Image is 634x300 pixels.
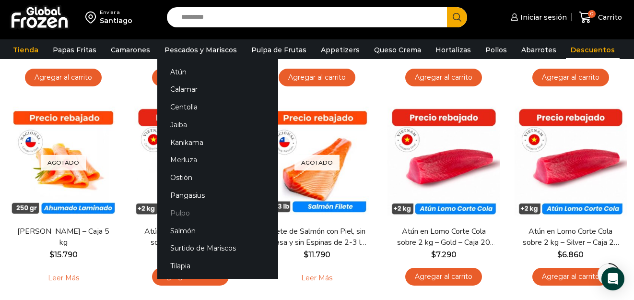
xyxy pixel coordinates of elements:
span: $ [431,250,436,259]
a: Filete de Salmón con Piel, sin Grasa y sin Espinas de 2-3 lb – Premium – Caja 10 kg [267,226,368,248]
a: Salmón [157,222,278,240]
a: Merluza [157,151,278,169]
span: $ [50,51,55,60]
a: Papas Fritas [48,41,101,59]
a: Atún [157,63,278,81]
bdi: 7.290 [431,250,457,259]
bdi: 8.090 [304,51,330,60]
a: Ostión [157,169,278,187]
bdi: 15.790 [49,250,78,259]
a: Pollos [481,41,512,59]
a: Atún en Lomo Corte Cola sobre 2 kg – Silver – Caja 20 kg [520,226,621,248]
span: Iniciar sesión [518,12,567,22]
a: Centolla [157,98,278,116]
div: Santiago [100,16,132,25]
a: Queso Crema [369,41,426,59]
a: Leé más sobre “Filete de Salmón con Piel, sin Grasa y sin Espinas de 2-3 lb - Premium - Caja 10 kg” [287,268,348,288]
p: Agotado [294,155,340,170]
a: Pulpa de Frutas [247,41,311,59]
a: Hortalizas [431,41,476,59]
a: Appetizers [316,41,364,59]
div: Enviar a [100,9,132,16]
p: Agotado [41,155,86,170]
a: Pulpo [157,204,278,222]
a: Pangasius [157,187,278,204]
a: Agregar al carrito: “Atún en Lomo Corte Cola sobre 2 kg - Gold – Caja 20 kg” [405,268,482,286]
a: Agregar al carrito: “Atún en Lomo Corte Centro sobre 2 kg - Caja 20 kg” [152,268,229,286]
bdi: 10.590 [556,51,585,60]
img: address-field-icon.svg [85,9,100,25]
a: Jaiba [157,116,278,133]
bdi: 6.860 [557,250,584,259]
bdi: 10.590 [429,51,458,60]
span: 0 [588,10,596,18]
a: Tienda [8,41,43,59]
bdi: 2.850 [50,51,76,60]
a: Atún en Lomo Corte Centro sobre 2 kg – Caja 20 kg [140,226,241,248]
span: $ [304,250,308,259]
span: $ [49,250,54,259]
span: $ [557,250,562,259]
a: Camarones [106,41,155,59]
a: Descuentos [566,41,620,59]
a: [PERSON_NAME] – Caja 5 kg [13,226,114,248]
a: Tilapia [157,257,278,275]
span: $ [556,51,561,60]
a: Kanikama [157,133,278,151]
span: Carrito [596,12,622,22]
a: Agregar al carrito: “Atún en Lomo Corte Cola sobre 2 kg - Silver - Caja 20 kg” [532,268,609,286]
a: Iniciar sesión [508,8,567,27]
a: Agregar al carrito: “Atún en Trozos - Caja 10 kg” [152,69,229,86]
a: Abarrotes [517,41,561,59]
a: Surtido de Mariscos [157,240,278,257]
a: Pescados y Mariscos [160,41,242,59]
div: Open Intercom Messenger [601,267,624,290]
a: 0 Carrito [576,6,624,29]
a: Leé más sobre “Salmón Ahumado Laminado - Caja 5 kg” [33,268,94,288]
a: Agregar al carrito: “Atún en Medallón de 180 a 220 g- Caja 5 kg” [279,69,355,86]
a: Agregar al carrito: “Salmón en Porciones de 180 a 220 gr - Caja 5 kg” [405,69,482,86]
a: Atún en Lomo Corte Cola sobre 2 kg – Gold – Caja 20 kg [393,226,494,248]
a: Calamar [157,81,278,98]
span: $ [304,51,308,60]
span: $ [429,51,434,60]
button: Search button [447,7,467,27]
a: Agregar al carrito: “Filete de Salmón con Piel, sin Grasa y sin Espinas 1-2 lb – Caja 10 Kg” [532,69,609,86]
a: Agregar al carrito: “Camarón Cocido Pelado Very Small - Bronze - Caja 10 kg” [25,69,102,86]
bdi: 11.790 [304,250,330,259]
